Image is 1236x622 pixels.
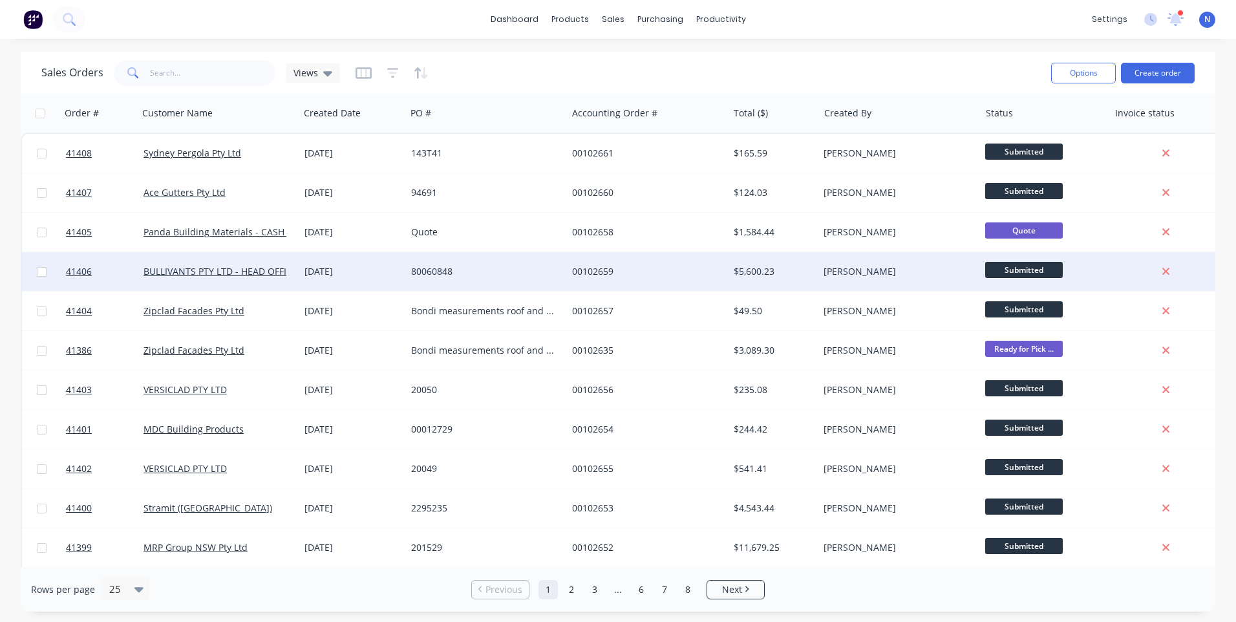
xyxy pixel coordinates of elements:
span: 41403 [66,383,92,396]
div: $165.59 [734,147,809,160]
div: $541.41 [734,462,809,475]
span: 41399 [66,541,92,554]
span: 41405 [66,226,92,239]
a: 41401 [66,410,144,449]
div: [PERSON_NAME] [824,502,967,515]
a: Zipclad Facades Pty Ltd [144,344,244,356]
div: products [545,10,595,29]
div: $4,543.44 [734,502,809,515]
a: VERSICLAD PTY LTD [144,462,227,475]
span: Submitted [985,459,1063,475]
div: 00102652 [572,541,716,554]
span: Views [293,66,318,80]
div: [DATE] [304,344,401,357]
span: 41406 [66,265,92,278]
div: Invoice status [1115,107,1175,120]
a: Page 1 is your current page [538,580,558,599]
a: Page 8 [678,580,698,599]
div: 143T41 [411,147,555,160]
span: 41386 [66,344,92,357]
div: [DATE] [304,305,401,317]
ul: Pagination [466,580,770,599]
div: settings [1085,10,1134,29]
div: Total ($) [734,107,768,120]
div: 2295235 [411,502,555,515]
div: [DATE] [304,226,401,239]
div: Customer Name [142,107,213,120]
span: 41400 [66,502,92,515]
div: 80060848 [411,265,555,278]
div: [PERSON_NAME] [824,462,967,475]
div: [PERSON_NAME] [824,265,967,278]
div: Order # [65,107,99,120]
a: Ace Gutters Pty Ltd [144,186,226,198]
div: [PERSON_NAME] [824,226,967,239]
div: [DATE] [304,383,401,396]
div: 00012729 [411,423,555,436]
div: [DATE] [304,147,401,160]
div: [PERSON_NAME] [824,344,967,357]
a: MDC Building Products [144,423,244,435]
div: [DATE] [304,423,401,436]
div: Bondi measurements roof and L8 [411,344,555,357]
div: [PERSON_NAME] [824,383,967,396]
div: 20050 [411,383,555,396]
div: [PERSON_NAME] [824,305,967,317]
span: Submitted [985,262,1063,278]
span: 41407 [66,186,92,199]
a: 41406 [66,252,144,291]
a: BULLIVANTS PTY LTD - HEAD OFFICE [144,265,297,277]
div: $3,089.30 [734,344,809,357]
div: 00102659 [572,265,716,278]
div: 00102655 [572,462,716,475]
a: Page 6 [632,580,651,599]
span: Previous [485,583,522,596]
span: Submitted [985,499,1063,515]
div: [PERSON_NAME] [824,186,967,199]
a: Sydney Pergola Pty Ltd [144,147,241,159]
a: Jump forward [608,580,628,599]
div: 00102656 [572,383,716,396]
a: 41400 [66,489,144,528]
a: 41405 [66,213,144,252]
a: Page 2 [562,580,581,599]
span: Submitted [985,538,1063,554]
div: [DATE] [304,462,401,475]
div: 00102635 [572,344,716,357]
div: $5,600.23 [734,265,809,278]
div: 00102660 [572,186,716,199]
div: 00102654 [572,423,716,436]
a: Next page [707,583,764,596]
div: [DATE] [304,265,401,278]
div: Quote [411,226,555,239]
div: [PERSON_NAME] [824,423,967,436]
a: 41403 [66,370,144,409]
div: 00102661 [572,147,716,160]
div: [DATE] [304,541,401,554]
span: Submitted [985,420,1063,436]
span: Quote [985,222,1063,239]
div: PO # [410,107,431,120]
button: Create order [1121,63,1195,83]
a: Zipclad Facades Pty Ltd [144,305,244,317]
a: Panda Building Materials - CASH SALE [144,226,308,238]
div: 00102653 [572,502,716,515]
div: 201529 [411,541,555,554]
div: [PERSON_NAME] [824,541,967,554]
span: Next [722,583,742,596]
a: Page 3 [585,580,604,599]
div: $244.42 [734,423,809,436]
div: 00102658 [572,226,716,239]
span: 41404 [66,305,92,317]
span: N [1204,14,1210,25]
a: MRP Group NSW Pty Ltd [144,541,248,553]
div: $124.03 [734,186,809,199]
h1: Sales Orders [41,67,103,79]
div: 00102657 [572,305,716,317]
div: 20049 [411,462,555,475]
div: $1,584.44 [734,226,809,239]
div: [DATE] [304,502,401,515]
a: Page 7 [655,580,674,599]
img: Factory [23,10,43,29]
div: $49.50 [734,305,809,317]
